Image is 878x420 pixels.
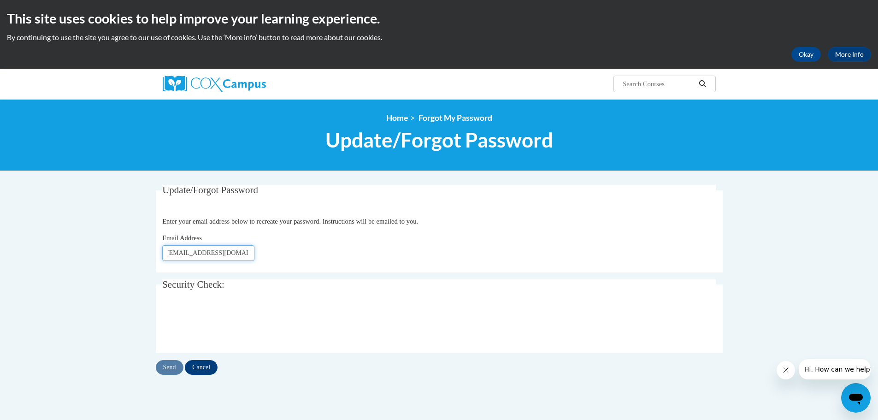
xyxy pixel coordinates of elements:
[622,78,695,89] input: Search Courses
[418,113,492,123] span: Forgot My Password
[163,76,266,92] img: Cox Campus
[828,47,871,62] a: More Info
[777,361,795,379] iframe: Close message
[6,6,75,14] span: Hi. How can we help?
[162,279,224,290] span: Security Check:
[185,360,218,375] input: Cancel
[841,383,871,413] iframe: Button to launch messaging window
[695,78,709,89] button: Search
[162,218,418,225] span: Enter your email address below to recreate your password. Instructions will be emailed to you.
[386,113,408,123] a: Home
[163,76,338,92] a: Cox Campus
[162,184,258,195] span: Update/Forgot Password
[162,245,254,261] input: Email
[325,128,553,152] span: Update/Forgot Password
[799,359,871,379] iframe: Message from company
[7,32,871,42] p: By continuing to use the site you agree to our use of cookies. Use the ‘More info’ button to read...
[791,47,821,62] button: Okay
[162,234,202,242] span: Email Address
[7,9,871,28] h2: This site uses cookies to help improve your learning experience.
[162,306,302,342] iframe: reCAPTCHA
